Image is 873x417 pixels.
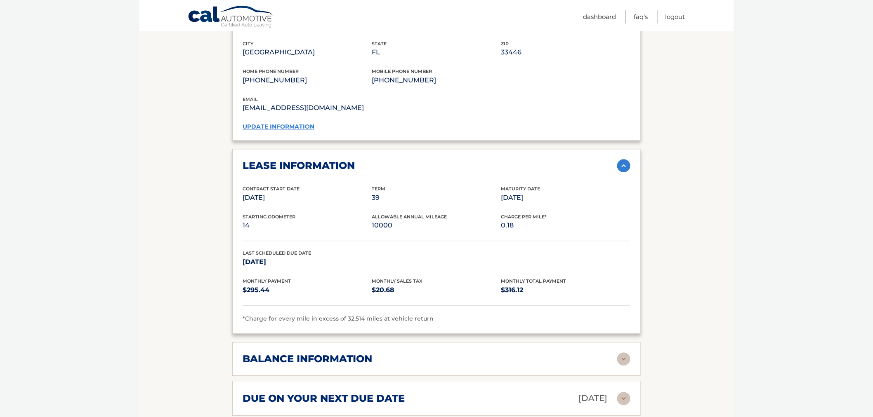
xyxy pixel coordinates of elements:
h2: lease information [243,159,355,172]
p: $316.12 [501,284,630,296]
a: FAQ's [634,10,648,23]
p: [GEOGRAPHIC_DATA] [243,47,372,58]
img: accordion-rest.svg [617,392,630,405]
a: Cal Automotive [188,5,274,29]
span: Monthly Total Payment [501,278,566,284]
span: home phone number [243,68,299,74]
p: [PHONE_NUMBER] [243,75,372,86]
span: mobile phone number [372,68,432,74]
h2: due on your next due date [243,392,405,405]
p: 10000 [372,220,501,231]
p: 39 [372,192,501,204]
h2: balance information [243,353,372,365]
span: Monthly Sales Tax [372,278,422,284]
a: update information [243,123,314,130]
span: Monthly Payment [243,278,291,284]
p: FL [372,47,501,58]
span: zip [501,41,509,47]
p: 0.18 [501,220,630,231]
p: [DATE] [578,391,607,405]
span: Term [372,186,385,192]
span: Starting Odometer [243,214,295,220]
p: 33446 [501,47,630,58]
span: state [372,41,387,47]
span: Contract Start Date [243,186,300,192]
a: Dashboard [583,10,616,23]
span: Maturity Date [501,186,540,192]
p: [DATE] [243,192,372,204]
img: accordion-active.svg [617,159,630,172]
p: [PHONE_NUMBER] [372,75,501,86]
span: Allowable Annual Mileage [372,214,447,220]
span: *Charge for every mile in excess of 32,514 miles at vehicle return [243,315,434,322]
p: [DATE] [243,256,372,268]
span: city [243,41,253,47]
span: Charge Per Mile* [501,214,547,220]
a: Logout [665,10,685,23]
img: accordion-rest.svg [617,352,630,365]
p: [DATE] [501,192,630,204]
p: 14 [243,220,372,231]
span: email [243,96,258,102]
p: $20.68 [372,284,501,296]
p: $295.44 [243,284,372,296]
span: Last Scheduled Due Date [243,250,311,256]
p: [EMAIL_ADDRESS][DOMAIN_NAME] [243,102,436,114]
